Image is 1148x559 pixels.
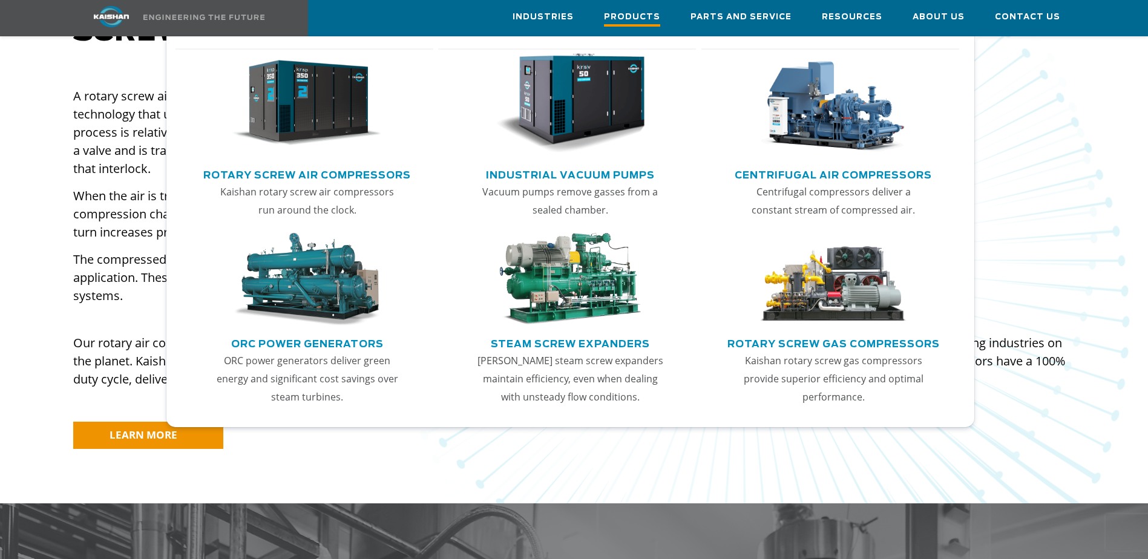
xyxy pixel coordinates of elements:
[513,1,574,33] a: Industries
[690,10,792,24] span: Parts and Service
[486,165,655,183] a: Industrial Vacuum Pumps
[759,53,908,154] img: thumb-Centrifugal-Air-Compressors
[143,15,264,20] img: Engineering the future
[995,10,1060,24] span: Contact Us
[232,53,381,154] img: thumb-Rotary-Screw-Air-Compressors
[496,233,645,326] img: thumb-Steam-Screw-Expanders
[66,6,157,27] img: kaishan logo
[73,422,223,449] a: LEARN MORE
[476,183,664,219] p: Vacuum pumps remove gasses from a sealed chamber.
[822,10,882,24] span: Resources
[513,10,574,24] span: Industries
[476,351,664,406] p: [PERSON_NAME] steam screw expanders maintain efficiency, even when dealing with unsteady flow con...
[913,1,965,33] a: About Us
[604,10,660,27] span: Products
[213,351,402,406] p: ORC power generators deliver green energy and significant cost savings over steam turbines.
[690,1,792,33] a: Parts and Service
[496,53,645,154] img: thumb-Industrial-Vacuum-Pumps
[913,10,965,24] span: About Us
[73,87,526,178] p: A rotary screw air compressor is a reliable, efficient form of air compression technology that us...
[73,187,526,241] p: When the air is trapped, the screws turn and reduce the volume of the compression chamber. Follow...
[203,165,411,183] a: Rotary Screw Air Compressors
[727,333,940,351] a: Rotary Screw Gas Compressors
[604,1,660,36] a: Products
[213,183,402,219] p: Kaishan rotary screw air compressors run around the clock.
[822,1,882,33] a: Resources
[232,233,381,326] img: thumb-ORC-Power-Generators
[231,333,384,351] a: ORC Power Generators
[73,334,1075,388] p: Our rotary air compressors are delivered to thousands of customers each year. These companies tru...
[110,428,177,442] span: LEARN MORE
[759,233,908,326] img: thumb-Rotary-Screw-Gas-Compressors
[735,165,932,183] a: Centrifugal Air Compressors
[491,333,650,351] a: Steam Screw Expanders
[739,183,928,219] p: Centrifugal compressors deliver a constant stream of compressed air.
[995,1,1060,33] a: Contact Us
[739,351,928,406] p: Kaishan rotary screw gas compressors provide superior efficiency and optimal performance.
